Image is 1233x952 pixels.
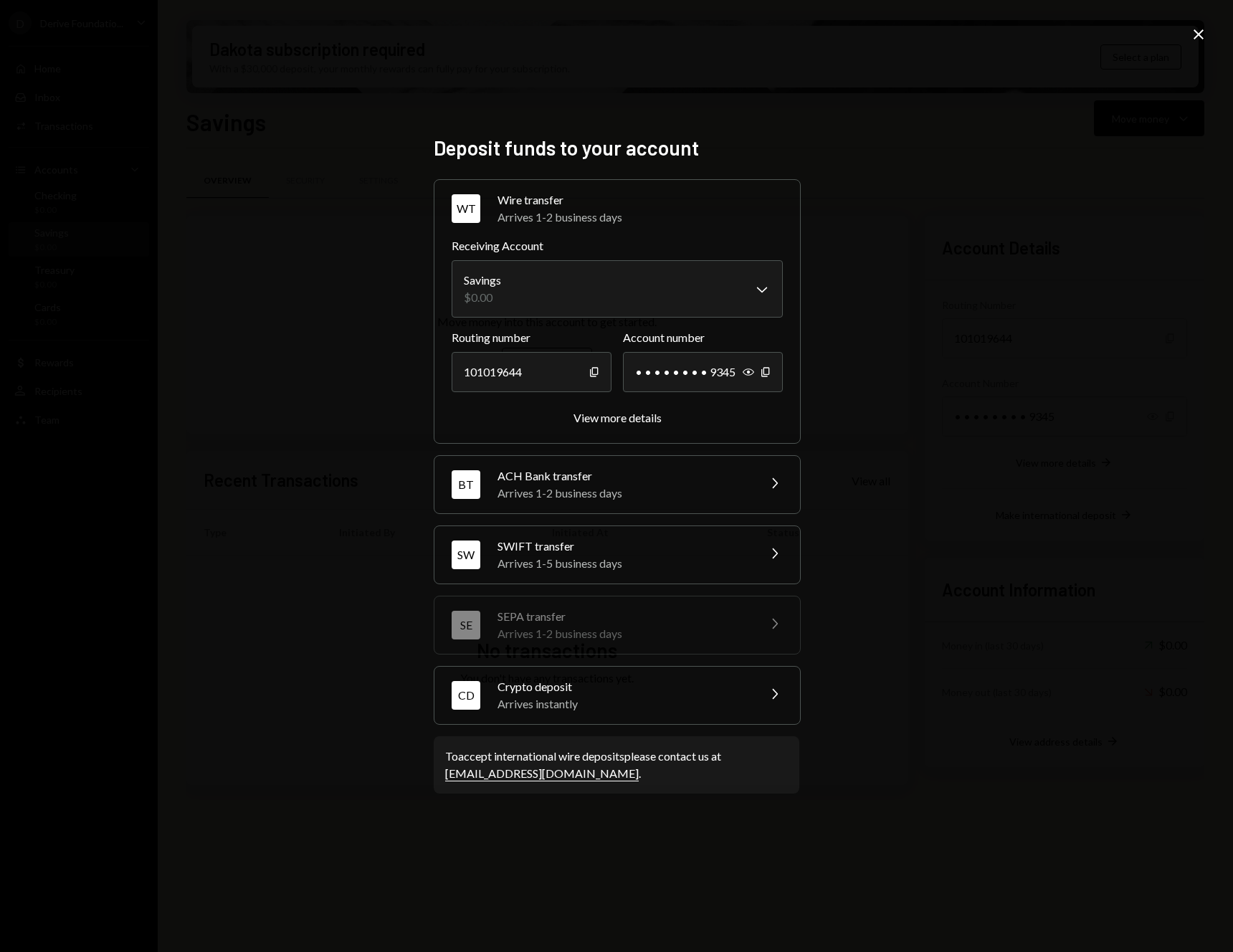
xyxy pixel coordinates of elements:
[434,180,800,237] button: WTWire transferArrives 1-2 business days
[623,352,783,392] div: • • • • • • • • 9345
[498,678,748,695] div: Crypto deposit
[434,456,800,513] button: BTACH Bank transferArrives 1-2 business days
[452,260,783,318] button: Receiving Account
[498,191,783,209] div: Wire transfer
[498,555,748,572] div: Arrives 1-5 business days
[452,237,783,426] div: WTWire transferArrives 1-2 business days
[573,411,662,426] button: View more details
[452,352,611,392] div: 101019644
[498,485,748,502] div: Arrives 1-2 business days
[498,209,783,226] div: Arrives 1-2 business days
[434,526,800,584] button: SWSWIFT transferArrives 1-5 business days
[434,596,800,654] button: SESEPA transferArrives 1-2 business days
[498,538,748,555] div: SWIFT transfer
[445,748,788,782] div: To accept international wire deposits please contact us at .
[452,329,611,346] label: Routing number
[498,467,748,485] div: ACH Bank transfer
[434,134,799,162] h2: Deposit funds to your account
[434,667,800,724] button: CDCrypto depositArrives instantly
[498,608,748,625] div: SEPA transfer
[498,695,748,713] div: Arrives instantly
[452,237,783,254] label: Receiving Account
[452,681,480,710] div: CD
[573,411,662,424] div: View more details
[452,470,480,499] div: BT
[452,541,480,569] div: SW
[445,766,639,781] a: [EMAIL_ADDRESS][DOMAIN_NAME]
[498,625,748,642] div: Arrives 1-2 business days
[623,329,783,346] label: Account number
[452,611,480,639] div: SE
[452,194,480,223] div: WT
